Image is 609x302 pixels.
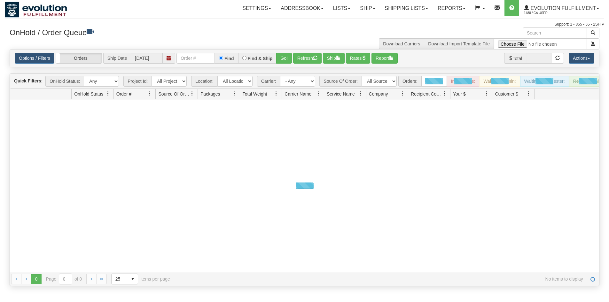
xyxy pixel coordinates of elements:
[495,91,518,97] span: Customer $
[524,10,572,16] span: 1488 / CA User
[115,276,124,282] span: 25
[224,56,234,61] label: Find
[327,91,355,97] span: Service Name
[123,76,152,87] span: Project Id:
[481,88,492,99] a: Your $ filter column settings
[588,274,598,284] a: Refresh
[229,88,240,99] a: Packages filter column settings
[111,274,138,284] span: Page sizes drop down
[594,118,608,183] iframe: chat widget
[191,76,217,87] span: Location:
[10,74,599,89] div: grid toolbar
[176,53,215,64] input: Order #
[248,56,273,61] label: Find & Ship
[5,22,604,27] div: Support: 1 - 855 - 55 - 2SHIP
[380,0,433,16] a: Shipping lists
[421,76,447,87] div: New:
[10,27,300,37] h3: OnHold / Order Queue
[74,91,103,97] span: OnHold Status
[587,27,599,38] button: Search
[447,76,479,87] div: In Progress:
[5,2,67,18] img: logo1488.jpg
[103,53,131,64] span: Ship Date
[383,41,420,46] a: Download Carriers
[328,0,355,16] a: Lists
[56,53,102,63] label: Orders
[158,91,190,97] span: Source Of Order
[398,76,421,87] span: Orders:
[45,76,84,87] span: OnHold Status:
[355,88,366,99] a: Service Name filter column settings
[453,91,466,97] span: Your $
[319,76,362,87] span: Source Of Order:
[243,91,267,97] span: Total Weight
[523,88,534,99] a: Customer $ filter column settings
[276,0,328,16] a: Addressbook
[128,274,138,284] span: select
[323,53,345,64] button: Ship
[179,276,583,282] span: No items to display
[369,91,388,97] span: Company
[111,274,170,284] span: items per page
[355,0,380,16] a: Ship
[529,5,596,11] span: Evolution Fulfillment
[313,88,324,99] a: Carrier Name filter column settings
[519,0,604,16] a: Evolution Fulfillment 1488 / CA User
[31,274,41,284] span: Page 0
[504,53,526,64] span: Total
[116,91,131,97] span: Order #
[494,38,587,49] input: Import
[238,0,276,16] a: Settings
[187,88,198,99] a: Source Of Order filter column settings
[428,41,490,46] a: Download Import Template File
[293,53,322,64] button: Refresh
[569,76,607,87] div: Ready to Ship:
[200,91,220,97] span: Packages
[271,88,282,99] a: Total Weight filter column settings
[479,76,520,87] div: Waiting - Admin:
[46,274,82,284] span: Page of 0
[520,76,569,87] div: Waiting - Requester:
[523,27,587,38] input: Search
[285,91,311,97] span: Carrier Name
[144,88,155,99] a: Order # filter column settings
[14,78,43,84] label: Quick Filters:
[15,53,54,64] a: Options / Filters
[411,91,442,97] span: Recipient Country
[346,53,371,64] button: Rates
[371,53,398,64] button: Report
[439,88,450,99] a: Recipient Country filter column settings
[276,53,292,64] button: Go!
[103,88,113,99] a: OnHold Status filter column settings
[569,53,594,64] button: Actions
[257,76,280,87] span: Carrier:
[397,88,408,99] a: Company filter column settings
[433,0,470,16] a: Reports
